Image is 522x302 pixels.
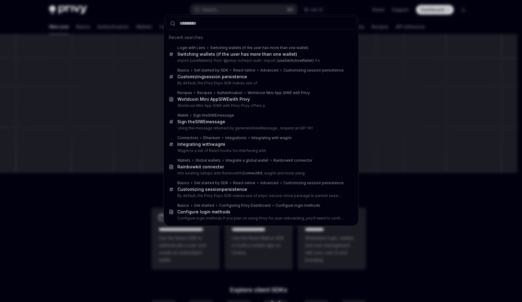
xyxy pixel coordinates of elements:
div: Integrating with wagmi [251,135,292,140]
div: Get started by SDK [194,181,228,185]
b: persist [222,187,236,192]
b: SIWE [218,97,229,102]
div: Integrations [225,135,247,140]
div: Get started by SDK [194,68,228,73]
div: Connectors [177,135,198,140]
div: Integrating with [177,142,225,147]
div: Customizing session persistence [283,68,344,73]
div: Configure login methods [275,203,320,208]
div: Rainbowkit connector [273,158,312,163]
div: Switching wallets (if the user has more than one wallet) [177,51,297,57]
div: Authentication [217,90,243,95]
div: Sign the message [193,113,234,118]
p: Using the message returned by generateSiweMessage , request an EIP-191 [177,126,344,131]
div: Advanced [260,181,279,185]
div: React native [233,68,255,73]
p: import {useWallets} from '@privy-io/react-auth'; import { } fro [177,58,344,63]
div: Get started [194,203,214,208]
div: Recipes [177,90,192,95]
div: React native [233,181,255,185]
div: Recipes [197,90,212,95]
div: Global wallets [195,158,221,163]
div: Configuring Privy Dashboard [219,203,271,208]
b: SIWE [195,119,206,124]
b: ConnectKit [243,171,262,175]
p: Wagmi is a set of React hooks for interfacing with [177,148,344,153]
div: Wallet [177,113,188,118]
div: Worldcoin Mini App with Privy [177,97,250,102]
div: Configure login methods [177,209,230,215]
div: Worldcoin Mini App SIWE with Privy [247,90,310,95]
div: Switching wallets (if the user has more than one wallet) [210,45,308,50]
div: Customizing sistence [177,74,247,79]
span: Recent searches [169,34,203,40]
p: Configure login methods If you plan on using Privy for user onboarding, you'll need to configure the [177,216,344,221]
div: Rainbowkit connector [177,164,224,170]
div: Customizing session persistence [283,181,344,185]
div: Basics [177,68,189,73]
div: Advanced [260,68,279,73]
p: By default, the Privy Expo SDK makes use of [177,81,344,86]
b: useSetActiveWallet [278,58,313,63]
div: Basics [177,203,189,208]
p: into existing setups with RainbowKit, , wagmi and more using [177,171,344,176]
div: Integrate a global wallet [225,158,268,163]
b: SIWE [208,113,217,118]
div: Basics [177,181,189,185]
div: Ethereum [203,135,220,140]
div: Login with Lens [177,45,205,50]
p: Worldcoin Mini App SIWE with Privy Privy offers a [177,103,344,108]
p: By default, the Privy Expo SDK makes use of expo-secure-store package to persist sessions after you [177,193,344,198]
b: session per [204,74,229,79]
b: wagmi [211,142,225,147]
div: Sign the message [177,119,225,125]
div: Customizing session ence [177,187,247,192]
div: Wallets [177,158,190,163]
